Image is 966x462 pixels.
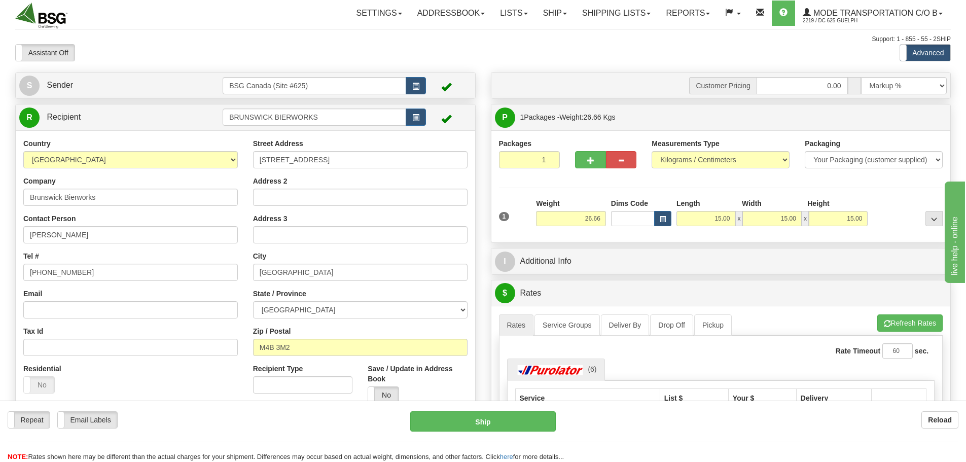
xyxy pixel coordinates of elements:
[676,198,700,208] label: Length
[253,151,468,168] input: Enter a location
[8,412,50,428] label: Repeat
[58,412,117,428] label: Email Labels
[535,1,575,26] a: Ship
[515,388,660,408] th: Service
[520,107,616,127] span: Packages -
[23,364,61,374] label: Residential
[588,365,596,373] span: (6)
[253,326,291,336] label: Zip / Postal
[349,1,410,26] a: Settings
[603,113,616,121] span: Kgs
[921,411,958,429] button: Reload
[410,411,556,432] button: Ship
[24,377,54,393] label: No
[877,314,943,332] button: Refresh Rates
[928,416,952,424] b: Reload
[23,326,43,336] label: Tax Id
[16,45,75,61] label: Assistant Off
[23,251,39,261] label: Tel #
[368,387,399,403] label: No
[658,1,718,26] a: Reports
[805,138,840,149] label: Packaging
[253,138,303,149] label: Street Address
[223,109,406,126] input: Recipient Id
[900,45,950,61] label: Advanced
[495,283,947,304] a: $Rates
[253,176,288,186] label: Address 2
[368,364,467,384] label: Save / Update in Address Book
[836,346,880,356] label: Rate Timeout
[8,6,94,18] div: live help - online
[47,81,73,89] span: Sender
[652,138,720,149] label: Measurements Type
[47,113,81,121] span: Recipient
[253,289,306,299] label: State / Province
[660,388,728,408] th: List $
[601,314,650,336] a: Deliver By
[23,176,56,186] label: Company
[15,3,67,28] img: logo2219.jpg
[515,365,586,375] img: Purolator
[915,346,928,356] label: sec.
[611,198,648,208] label: Dims Code
[520,113,524,121] span: 1
[8,453,28,460] span: NOTE:
[223,77,406,94] input: Sender Id
[492,1,535,26] a: Lists
[23,214,76,224] label: Contact Person
[253,214,288,224] label: Address 3
[495,251,947,272] a: IAdditional Info
[796,388,871,408] th: Delivery
[499,314,534,336] a: Rates
[534,314,599,336] a: Service Groups
[19,75,223,96] a: S Sender
[925,211,943,226] div: ...
[253,364,303,374] label: Recipient Type
[575,1,658,26] a: Shipping lists
[943,179,965,282] iframe: chat widget
[735,211,742,226] span: x
[495,107,947,128] a: P 1Packages -Weight:26.66 Kgs
[811,9,938,17] span: Mode Transportation c/o B
[807,198,830,208] label: Height
[23,289,42,299] label: Email
[253,251,266,261] label: City
[23,138,51,149] label: Country
[500,453,513,460] a: here
[536,198,559,208] label: Weight
[19,108,40,128] span: R
[15,35,951,44] div: Support: 1 - 855 - 55 - 2SHIP
[728,388,796,408] th: Your $
[803,16,879,26] span: 2219 / DC 625 Guelph
[499,138,532,149] label: Packages
[694,314,732,336] a: Pickup
[499,212,510,221] span: 1
[802,211,809,226] span: x
[742,198,762,208] label: Width
[495,108,515,128] span: P
[410,1,493,26] a: Addressbook
[495,283,515,303] span: $
[795,1,950,26] a: Mode Transportation c/o B 2219 / DC 625 Guelph
[495,252,515,272] span: I
[689,77,756,94] span: Customer Pricing
[584,113,601,121] span: 26.66
[559,113,615,121] span: Weight:
[650,314,693,336] a: Drop Off
[19,107,200,128] a: R Recipient
[19,76,40,96] span: S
